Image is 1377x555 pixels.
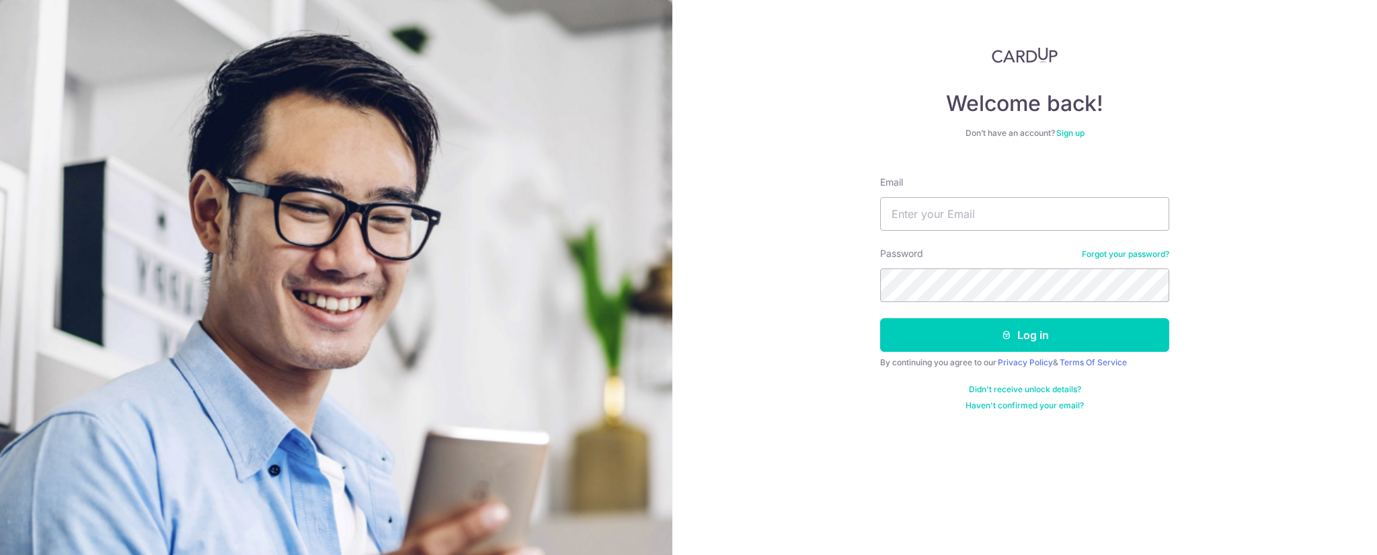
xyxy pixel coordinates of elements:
button: Log in [880,318,1169,352]
a: Didn't receive unlock details? [969,384,1081,395]
img: CardUp Logo [992,47,1058,63]
input: Enter your Email [880,197,1169,231]
a: Forgot your password? [1082,249,1169,260]
a: Sign up [1056,128,1085,138]
a: Haven't confirmed your email? [966,400,1084,411]
div: By continuing you agree to our & [880,357,1169,368]
label: Password [880,247,923,260]
label: Email [880,176,903,189]
h4: Welcome back! [880,90,1169,117]
a: Privacy Policy [998,357,1053,367]
div: Don’t have an account? [880,128,1169,139]
a: Terms Of Service [1060,357,1127,367]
